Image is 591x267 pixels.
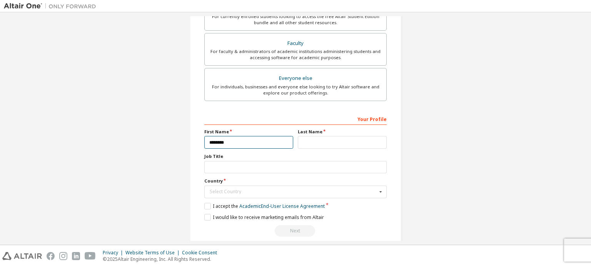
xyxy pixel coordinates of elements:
p: © 2025 Altair Engineering, Inc. All Rights Reserved. [103,256,222,262]
label: Country [204,178,387,184]
div: For currently enrolled students looking to access the free Altair Student Edition bundle and all ... [209,13,382,26]
div: Select Country [210,189,377,194]
img: linkedin.svg [72,252,80,260]
div: Privacy [103,250,125,256]
div: Everyone else [209,73,382,84]
div: For faculty & administrators of academic institutions administering students and accessing softwa... [209,48,382,61]
div: Read and acccept EULA to continue [204,225,387,237]
label: First Name [204,129,293,135]
label: Last Name [298,129,387,135]
img: youtube.svg [85,252,96,260]
img: altair_logo.svg [2,252,42,260]
div: Faculty [209,38,382,49]
img: Altair One [4,2,100,10]
label: I would like to receive marketing emails from Altair [204,214,324,221]
a: Academic End-User License Agreement [239,203,325,209]
div: Cookie Consent [182,250,222,256]
img: facebook.svg [47,252,55,260]
img: instagram.svg [59,252,67,260]
label: Job Title [204,153,387,159]
div: Your Profile [204,113,387,125]
div: Website Terms of Use [125,250,182,256]
label: I accept the [204,203,325,209]
div: For individuals, businesses and everyone else looking to try Altair software and explore our prod... [209,84,382,96]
